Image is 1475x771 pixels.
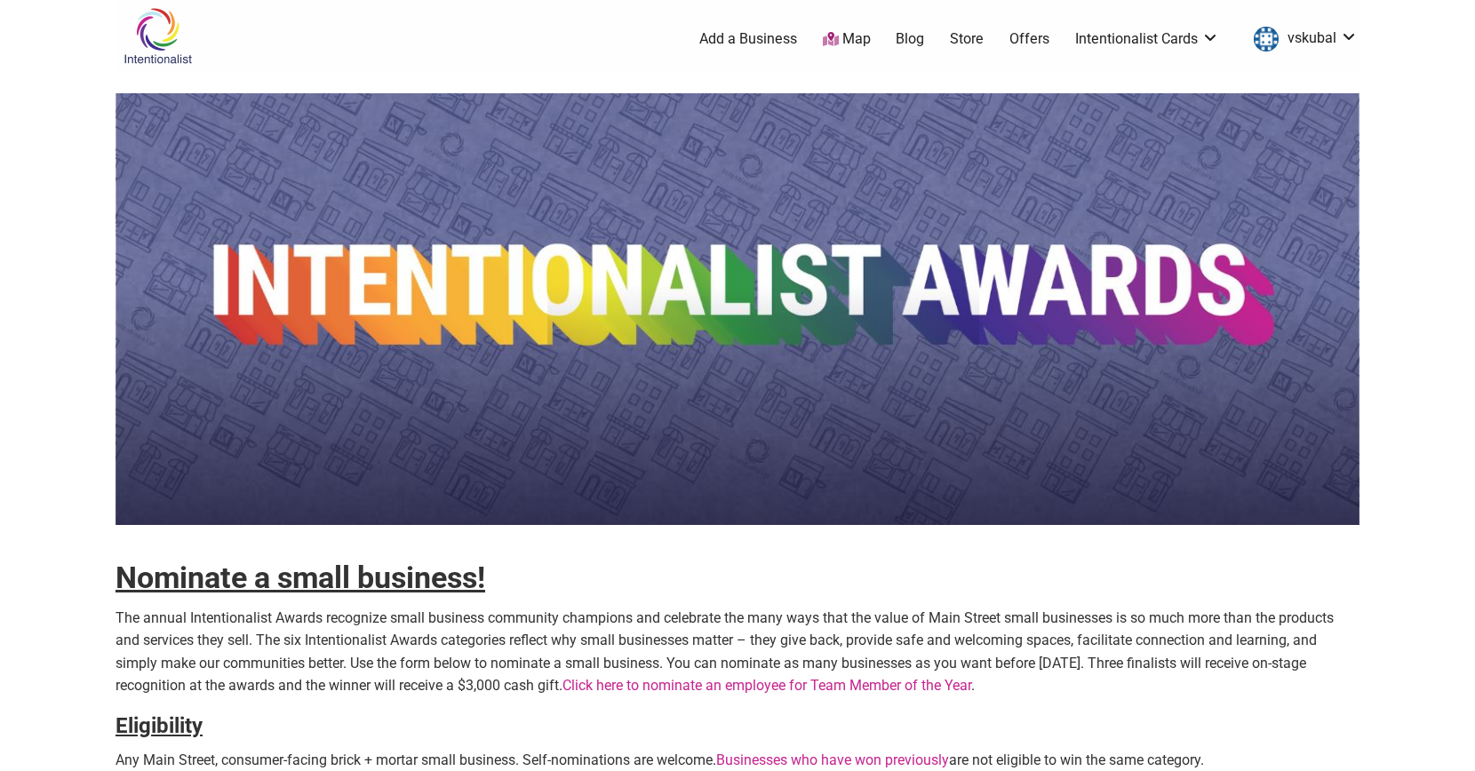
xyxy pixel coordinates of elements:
[1245,23,1358,55] a: vskubal
[716,751,949,768] a: Businesses who have won previously
[116,7,200,65] img: Intentionalist
[896,29,924,49] a: Blog
[950,29,984,49] a: Store
[562,677,971,694] a: Click here to nominate an employee for Team Member of the Year
[823,29,871,50] a: Map
[116,560,485,595] strong: Nominate a small business!
[699,29,797,49] a: Add a Business
[116,713,203,738] strong: Eligibility
[116,607,1359,697] p: The annual Intentionalist Awards recognize small business community champions and celebrate the m...
[1009,29,1049,49] a: Offers
[1075,29,1219,49] a: Intentionalist Cards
